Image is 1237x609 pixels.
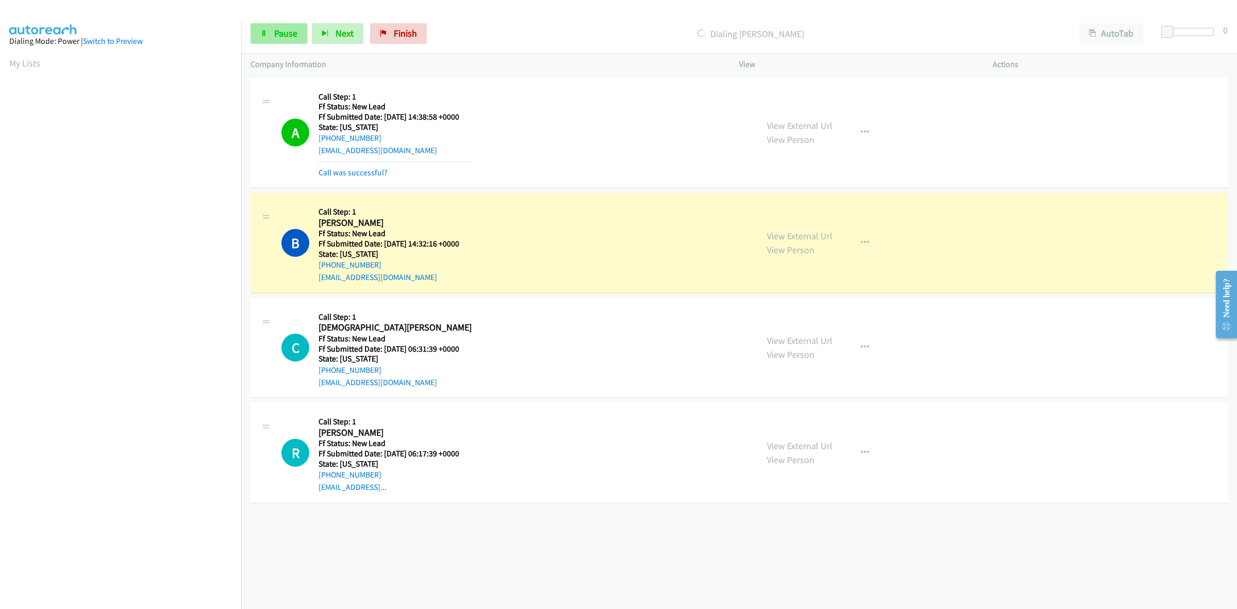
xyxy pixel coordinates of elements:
[319,228,472,239] h5: Ff Status: New Lead
[767,244,814,256] a: View Person
[319,438,472,449] h5: Ff Status: New Lead
[319,377,437,387] a: [EMAIL_ADDRESS][DOMAIN_NAME]
[394,27,417,39] span: Finish
[319,354,472,364] h5: State: [US_STATE]
[9,79,241,569] iframe: Dialpad
[767,454,814,466] a: View Person
[319,92,472,102] h5: Call Step: 1
[767,440,832,452] a: View External Url
[441,27,1061,41] p: Dialing [PERSON_NAME]
[370,23,427,44] a: Finish
[281,229,309,257] h1: B
[1223,23,1228,37] div: 0
[319,122,472,133] h5: State: [US_STATE]
[9,35,232,47] div: Dialing Mode: Power |
[319,482,387,492] a: [EMAIL_ADDRESS]...
[319,217,472,229] h2: [PERSON_NAME]
[1166,28,1214,36] div: Delay between calls (in seconds)
[319,427,472,439] h2: [PERSON_NAME]
[319,322,472,334] h2: [DEMOGRAPHIC_DATA][PERSON_NAME]
[319,168,388,177] a: Call was successful?
[767,120,832,131] a: View External Url
[319,417,472,427] h5: Call Step: 1
[250,58,721,71] p: Company Information
[319,239,472,249] h5: Ff Submitted Date: [DATE] 14:32:16 +0000
[319,344,472,354] h5: Ff Submitted Date: [DATE] 06:31:39 +0000
[319,272,437,282] a: [EMAIL_ADDRESS][DOMAIN_NAME]
[319,334,472,344] h5: Ff Status: New Lead
[319,449,472,459] h5: Ff Submitted Date: [DATE] 06:17:39 +0000
[9,57,40,69] a: My Lists
[767,134,814,145] a: View Person
[281,439,309,467] h1: R
[319,112,472,122] h5: Ff Submitted Date: [DATE] 14:38:58 +0000
[336,27,354,39] span: Next
[319,133,381,143] a: [PHONE_NUMBER]
[274,27,297,39] span: Pause
[319,260,381,270] a: [PHONE_NUMBER]
[767,335,832,347] a: View External Url
[1207,264,1237,345] iframe: Resource Center
[319,249,472,259] h5: State: [US_STATE]
[1079,23,1143,44] button: AutoTab
[319,365,381,375] a: [PHONE_NUMBER]
[319,312,472,322] h5: Call Step: 1
[319,470,381,480] a: [PHONE_NUMBER]
[281,334,309,361] h1: C
[319,145,437,155] a: [EMAIL_ADDRESS][DOMAIN_NAME]
[319,207,472,217] h5: Call Step: 1
[319,102,472,112] h5: Ff Status: New Lead
[281,119,309,146] h1: A
[767,230,832,242] a: View External Url
[312,23,363,44] button: Next
[767,349,814,360] a: View Person
[250,23,307,44] a: Pause
[281,439,309,467] div: The call is yet to be attempted
[993,58,1228,71] p: Actions
[281,334,309,361] div: The call is yet to be attempted
[83,36,143,46] a: Switch to Preview
[319,459,472,469] h5: State: [US_STATE]
[739,58,974,71] p: View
